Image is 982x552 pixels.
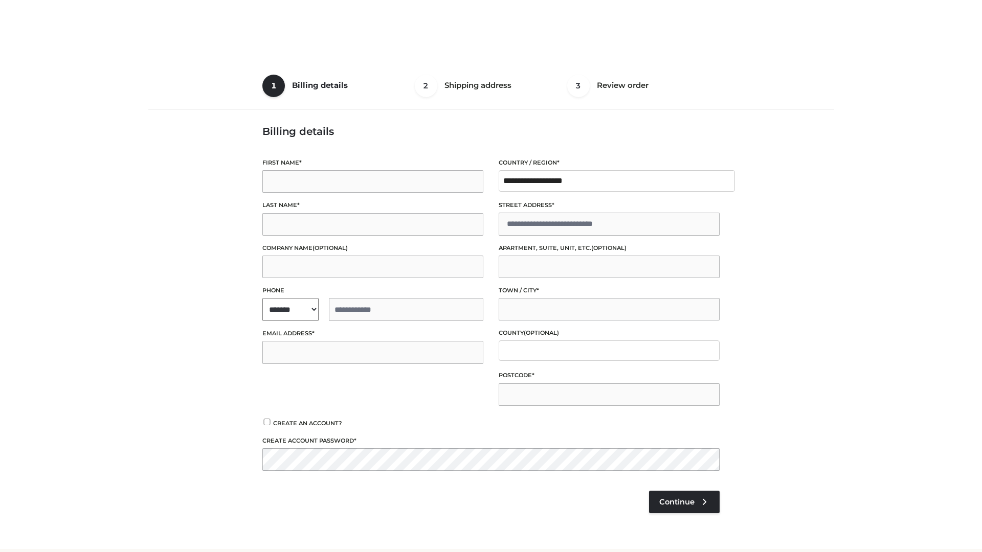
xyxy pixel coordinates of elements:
span: 3 [567,75,590,97]
span: (optional) [591,244,627,251]
h3: Billing details [262,125,720,137]
label: Last name [262,200,483,210]
label: Postcode [499,371,720,380]
span: (optional) [313,244,348,251]
span: 1 [262,75,285,97]
label: County [499,328,720,338]
span: (optional) [524,329,559,336]
label: Apartment, suite, unit, etc. [499,243,720,253]
span: Continue [659,497,695,507]
span: Review order [597,80,649,90]
label: Town / City [499,286,720,295]
label: First name [262,158,483,168]
label: Company name [262,243,483,253]
span: Shipping address [444,80,511,90]
span: Billing details [292,80,348,90]
label: Phone [262,286,483,295]
label: Email address [262,329,483,338]
label: Create account password [262,436,720,446]
label: Country / Region [499,158,720,168]
a: Continue [649,491,720,513]
span: Create an account? [273,420,342,427]
input: Create an account? [262,419,272,425]
span: 2 [415,75,437,97]
label: Street address [499,200,720,210]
